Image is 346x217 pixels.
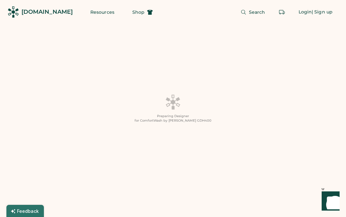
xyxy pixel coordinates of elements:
[233,6,273,19] button: Search
[299,9,312,15] div: Login
[132,10,144,14] span: Shop
[276,6,288,19] button: Retrieve an order
[312,9,333,15] div: | Sign up
[125,6,161,19] button: Shop
[21,8,73,16] div: [DOMAIN_NAME]
[135,114,211,123] div: Preparing Designer for ComfortWash by [PERSON_NAME] GDH400
[249,10,265,14] span: Search
[165,94,181,110] img: Platens-Black-Loader-Spin-rich%20black.webp
[83,6,122,19] button: Resources
[8,6,19,18] img: Rendered Logo - Screens
[316,188,343,216] iframe: Front Chat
